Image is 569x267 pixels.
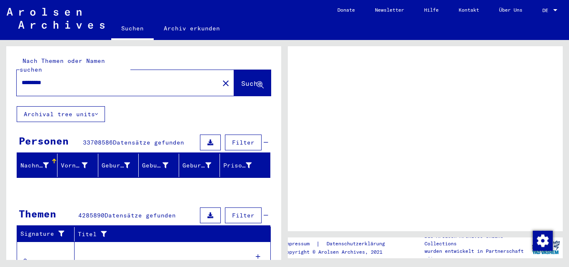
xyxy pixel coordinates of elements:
a: Suchen [111,18,154,40]
p: Die Arolsen Archives Online-Collections [424,232,529,247]
div: Signature [20,230,68,238]
div: Geburtsdatum [182,159,221,172]
img: Arolsen_neg.svg [7,8,105,29]
button: Clear [217,75,234,91]
a: Datenschutzerklärung [320,240,395,248]
div: Prisoner # [223,159,262,172]
mat-header-cell: Nachname [17,154,57,177]
div: Geburtsname [102,159,140,172]
a: Archiv erkunden [154,18,230,38]
div: Nachname [20,159,59,172]
span: Filter [232,139,255,146]
button: Archival tree units [17,106,105,122]
img: yv_logo.png [530,237,562,258]
img: Zustimmung ändern [533,231,553,251]
p: wurden entwickelt in Partnerschaft mit [424,247,529,262]
mat-header-cell: Vorname [57,154,98,177]
div: Geburtsname [102,161,130,170]
div: | [283,240,395,248]
div: Vorname [61,159,97,172]
span: DE [542,7,552,13]
mat-label: Nach Themen oder Namen suchen [20,57,105,73]
span: Datensätze gefunden [113,139,184,146]
span: Suche [241,79,262,87]
a: Impressum [283,240,316,248]
p: Copyright © Arolsen Archives, 2021 [283,248,395,256]
div: Geburt‏ [142,159,179,172]
div: Titel [78,227,262,241]
button: Suche [234,70,271,96]
div: Signature [20,227,76,241]
span: 4285890 [78,212,105,219]
div: Geburt‏ [142,161,168,170]
button: Filter [225,135,262,150]
div: Titel [78,230,254,239]
span: 33708586 [83,139,113,146]
div: Nachname [20,161,49,170]
div: Themen [19,206,56,221]
mat-header-cell: Geburtsname [98,154,139,177]
span: Filter [232,212,255,219]
mat-header-cell: Geburtsdatum [179,154,220,177]
div: Geburtsdatum [182,161,211,170]
div: Personen [19,133,69,148]
div: Prisoner # [223,161,252,170]
div: Zustimmung ändern [532,230,552,250]
mat-icon: close [221,78,231,88]
span: Datensätze gefunden [105,212,176,219]
mat-header-cell: Prisoner # [220,154,270,177]
mat-header-cell: Geburt‏ [139,154,179,177]
button: Filter [225,207,262,223]
div: Vorname [61,161,87,170]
